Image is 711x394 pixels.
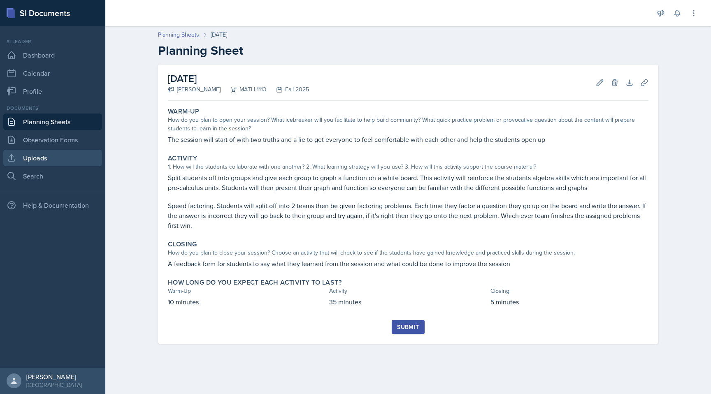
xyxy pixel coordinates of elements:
h2: [DATE] [168,71,309,86]
a: Planning Sheets [158,30,199,39]
div: Help & Documentation [3,197,102,213]
p: 5 minutes [490,297,648,307]
p: Split students off into groups and give each group to graph a function on a white board. This act... [168,173,648,192]
label: Activity [168,154,197,162]
p: A feedback form for students to say what they learned from the session and what could be done to ... [168,259,648,269]
div: [GEOGRAPHIC_DATA] [26,381,82,389]
div: Documents [3,104,102,112]
a: Uploads [3,150,102,166]
label: Warm-Up [168,107,200,116]
div: Fall 2025 [266,85,309,94]
a: Observation Forms [3,132,102,148]
label: How long do you expect each activity to last? [168,278,342,287]
div: Warm-Up [168,287,326,295]
div: Closing [490,287,648,295]
p: 10 minutes [168,297,326,307]
p: The session will start of with two truths and a lie to get everyone to feel comfortable with each... [168,134,648,144]
label: Closing [168,240,197,248]
div: How do you plan to open your session? What icebreaker will you facilitate to help build community... [168,116,648,133]
div: MATH 1113 [221,85,266,94]
p: 35 minutes [329,297,487,307]
a: Profile [3,83,102,100]
div: [PERSON_NAME] [168,85,221,94]
div: Submit [397,324,419,330]
div: Si leader [3,38,102,45]
div: Activity [329,287,487,295]
div: 1. How will the students collaborate with one another? 2. What learning strategy will you use? 3.... [168,162,648,171]
h2: Planning Sheet [158,43,658,58]
a: Search [3,168,102,184]
div: How do you plan to close your session? Choose an activity that will check to see if the students ... [168,248,648,257]
div: [PERSON_NAME] [26,373,82,381]
div: [DATE] [211,30,227,39]
a: Calendar [3,65,102,81]
a: Planning Sheets [3,114,102,130]
p: Speed factoring. Students will split off into 2 teams then be given factoring problems. Each time... [168,201,648,230]
a: Dashboard [3,47,102,63]
button: Submit [392,320,424,334]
